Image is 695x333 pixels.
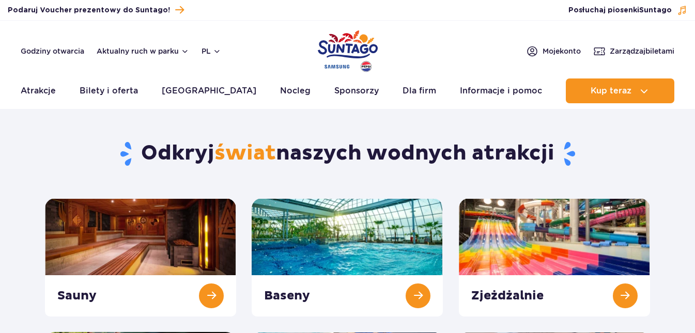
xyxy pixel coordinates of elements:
a: Sponsorzy [334,78,379,103]
a: Nocleg [280,78,311,103]
a: Godziny otwarcia [21,46,84,56]
a: Zarządzajbiletami [593,45,674,57]
a: Park of Poland [318,26,378,73]
span: Suntago [639,7,672,14]
a: Atrakcje [21,78,56,103]
span: Moje konto [543,46,581,56]
a: Bilety i oferta [80,78,138,103]
button: Aktualny ruch w parku [97,47,189,55]
a: [GEOGRAPHIC_DATA] [162,78,256,103]
a: Mojekonto [526,45,581,57]
a: Dla firm [403,78,436,103]
a: Podaruj Voucher prezentowy do Suntago! [8,3,184,17]
button: Kup teraz [566,78,674,103]
span: Posłuchaj piosenki [568,5,672,15]
span: świat [214,140,276,166]
span: Kup teraz [591,86,631,96]
span: Podaruj Voucher prezentowy do Suntago! [8,5,170,15]
h1: Odkryj naszych wodnych atrakcji [45,140,650,167]
span: Zarządzaj biletami [610,46,674,56]
button: pl [202,46,221,56]
a: Informacje i pomoc [460,78,542,103]
button: Posłuchaj piosenkiSuntago [568,5,687,15]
